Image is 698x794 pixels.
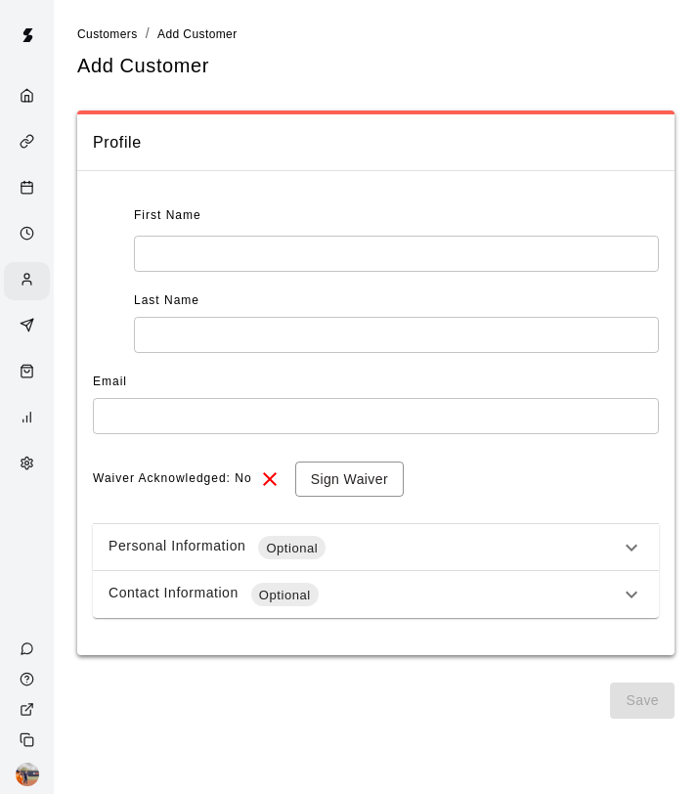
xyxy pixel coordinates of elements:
div: Personal InformationOptional [93,524,659,571]
span: Optional [251,586,319,605]
span: Profile [93,130,659,155]
div: Contact InformationOptional [93,571,659,618]
img: Swift logo [8,16,47,55]
a: Visit help center [4,664,54,694]
li: / [146,23,150,44]
div: Personal Information [109,536,620,559]
div: Copy public page link [4,725,54,755]
span: Customers [77,27,138,41]
nav: breadcrumb [77,23,675,45]
span: First Name [134,200,201,232]
img: Kailee Powell [16,763,39,786]
span: Waiver Acknowledged: No [93,463,252,495]
span: Add Customer [157,27,238,41]
span: Email [93,375,127,388]
h5: Add Customer [77,53,209,79]
a: Customers [77,25,138,41]
a: View public page [4,694,54,725]
button: Sign Waiver [295,462,404,498]
span: Optional [258,539,326,558]
span: Last Name [134,293,199,307]
div: Contact Information [109,583,620,606]
a: Contact Us [4,634,54,664]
